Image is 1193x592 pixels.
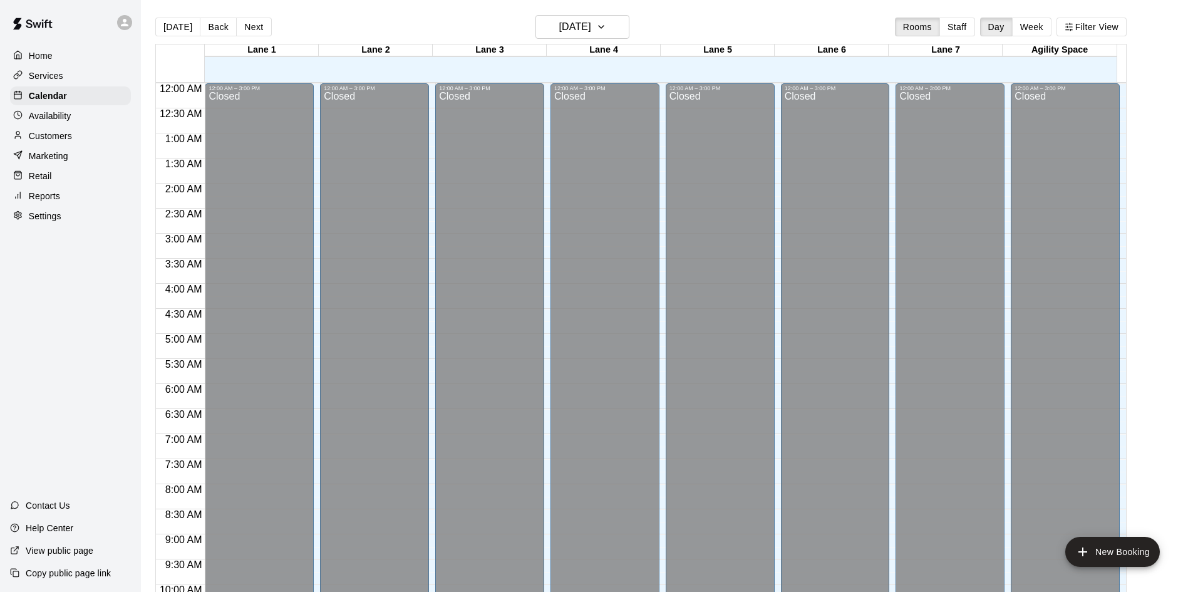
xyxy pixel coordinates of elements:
p: Help Center [26,522,73,534]
span: 12:30 AM [157,108,205,119]
span: 9:30 AM [162,559,205,570]
span: 8:30 AM [162,509,205,520]
span: 3:00 AM [162,234,205,244]
button: Filter View [1056,18,1127,36]
a: Reports [10,187,131,205]
p: Reports [29,190,60,202]
span: 2:00 AM [162,184,205,194]
span: 7:30 AM [162,459,205,470]
div: Lane 1 [205,44,319,56]
div: Lane 3 [433,44,547,56]
button: [DATE] [155,18,200,36]
p: Home [29,49,53,62]
span: 6:00 AM [162,384,205,395]
button: Rooms [895,18,940,36]
div: 12:00 AM – 3:00 PM [554,85,656,91]
span: 6:30 AM [162,409,205,420]
p: Settings [29,210,61,222]
a: Marketing [10,147,131,165]
p: Contact Us [26,499,70,512]
span: 9:00 AM [162,534,205,545]
button: [DATE] [535,15,629,39]
div: Lane 4 [547,44,661,56]
button: add [1065,537,1160,567]
span: 1:30 AM [162,158,205,169]
span: 12:00 AM [157,83,205,94]
div: Lane 5 [661,44,775,56]
p: Copy public page link [26,567,111,579]
div: Agility Space [1003,44,1117,56]
div: 12:00 AM – 3:00 PM [669,85,771,91]
p: Customers [29,130,72,142]
h6: [DATE] [559,18,591,36]
span: 5:30 AM [162,359,205,370]
a: Availability [10,106,131,125]
p: View public page [26,544,93,557]
div: 12:00 AM – 3:00 PM [899,85,1001,91]
span: 3:30 AM [162,259,205,269]
button: Back [200,18,237,36]
p: Retail [29,170,52,182]
span: 4:00 AM [162,284,205,294]
div: 12:00 AM – 3:00 PM [785,85,886,91]
span: 7:00 AM [162,434,205,445]
span: 4:30 AM [162,309,205,319]
div: 12:00 AM – 3:00 PM [324,85,425,91]
button: Next [236,18,271,36]
span: 1:00 AM [162,133,205,144]
p: Calendar [29,90,67,102]
a: Retail [10,167,131,185]
a: Customers [10,127,131,145]
p: Availability [29,110,71,122]
div: 12:00 AM – 3:00 PM [1015,85,1116,91]
a: Home [10,46,131,65]
div: 12:00 AM – 3:00 PM [439,85,540,91]
div: Lane 6 [775,44,889,56]
a: Services [10,66,131,85]
span: 2:30 AM [162,209,205,219]
span: 5:00 AM [162,334,205,345]
div: 12:00 AM – 3:00 PM [209,85,310,91]
a: Calendar [10,86,131,105]
button: Staff [939,18,975,36]
button: Day [980,18,1013,36]
p: Marketing [29,150,68,162]
button: Week [1012,18,1051,36]
span: 8:00 AM [162,484,205,495]
div: Lane 7 [889,44,1003,56]
div: Lane 2 [319,44,433,56]
a: Settings [10,207,131,226]
p: Services [29,70,63,82]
